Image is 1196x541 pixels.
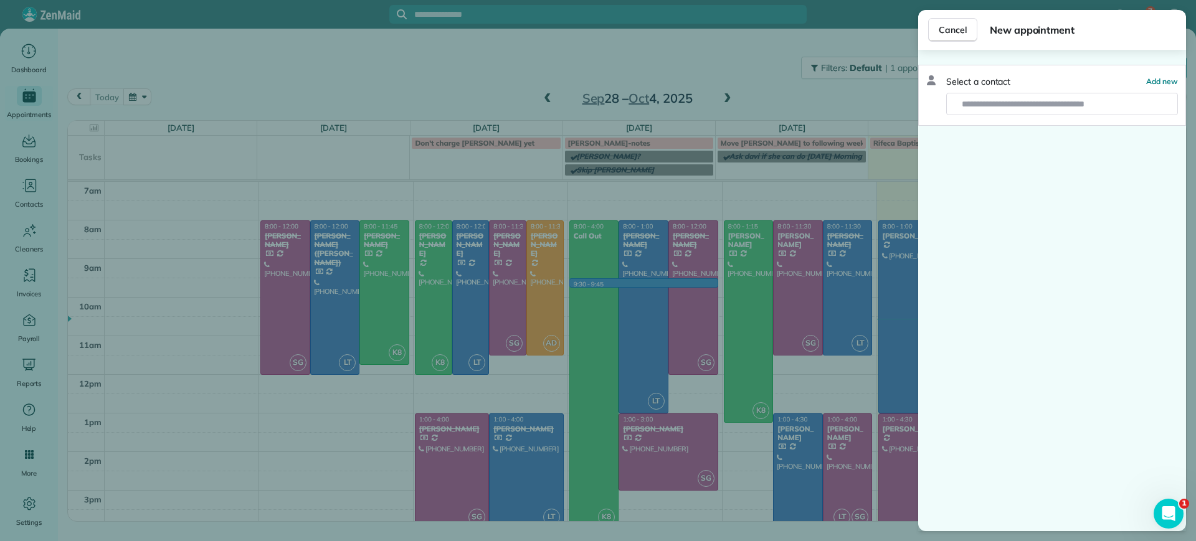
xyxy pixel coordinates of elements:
[990,22,1176,37] span: New appointment
[1146,75,1178,88] button: Add new
[1146,77,1178,86] span: Add new
[1154,499,1184,529] iframe: Intercom live chat
[928,18,977,42] button: Cancel
[1179,499,1189,509] span: 1
[939,24,967,36] span: Cancel
[946,75,1010,88] span: Select a contact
